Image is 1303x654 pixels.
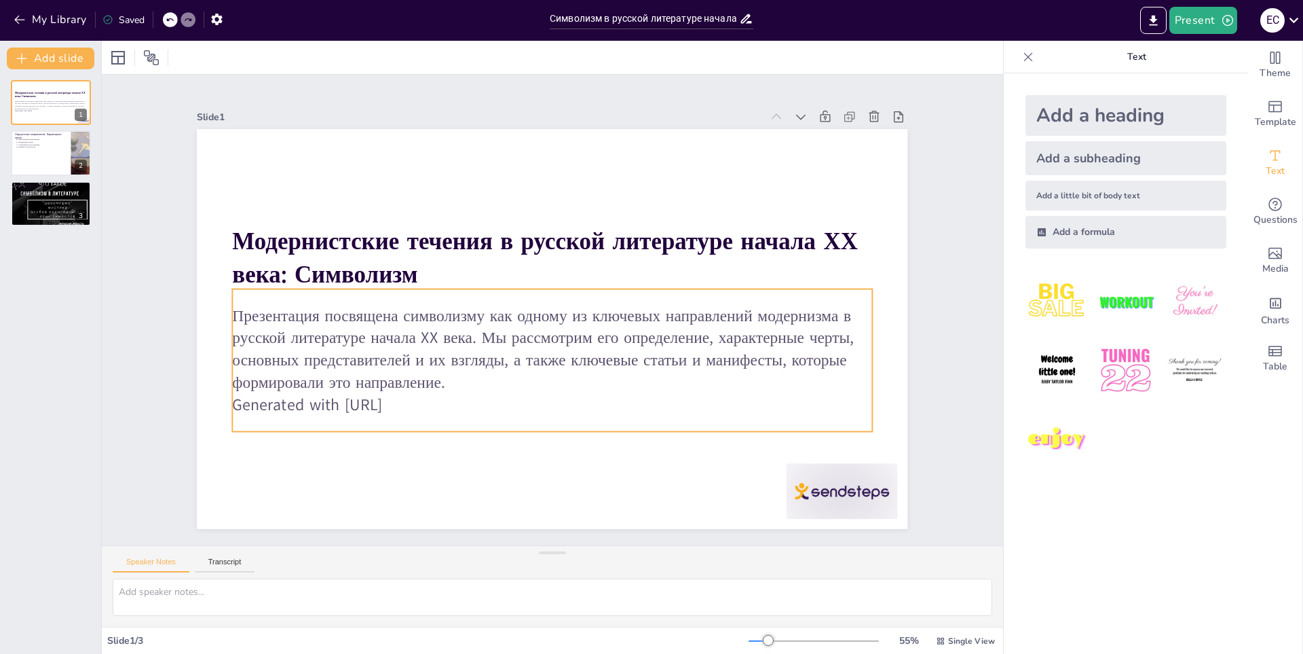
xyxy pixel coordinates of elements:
[75,109,87,121] div: 1
[1025,408,1089,471] img: 7.jpeg
[1025,270,1089,333] img: 1.jpeg
[268,102,866,386] strong: Модернистские течения в русской литературе начала ХХ века: Символизм
[18,145,67,148] p: Влияние на литературу
[1253,213,1298,228] span: Questions
[1169,7,1237,34] button: Present
[1025,216,1226,249] div: Add a formula
[1025,95,1226,136] div: Add a heading
[948,636,995,647] span: Single View
[1094,270,1157,333] img: 2.jpeg
[1163,339,1226,402] img: 6.jpeg
[107,47,129,69] div: Layout
[1248,139,1302,187] div: Add text boxes
[1163,270,1226,333] img: 3.jpeg
[18,186,87,189] p: Ключевые представители
[11,80,91,125] div: 1
[113,558,189,573] button: Speaker Notes
[1260,8,1285,33] div: Е С
[107,634,749,647] div: Slide 1 / 3
[217,256,810,537] p: Generated with [URL]
[18,143,67,146] p: Субъективность восприятия
[1266,164,1285,179] span: Text
[10,9,92,31] button: My Library
[1248,90,1302,139] div: Add ready made slides
[1025,339,1089,402] img: 4.jpeg
[1094,339,1157,402] img: 5.jpeg
[15,100,87,110] p: Презентация посвящена символизму как одному из ключевых направлений модернизма в русской литерату...
[1255,115,1296,130] span: Template
[1140,7,1167,34] button: Export to PowerPoint
[1261,313,1289,328] span: Charts
[18,194,87,196] p: Влияние на культуру
[1248,187,1302,236] div: Get real-time input from your audience
[892,634,925,647] div: 55 %
[1248,285,1302,334] div: Add charts and graphs
[1039,41,1234,73] p: Text
[1248,236,1302,285] div: Add images, graphics, shapes or video
[18,138,67,141] p: Символизм как направление
[18,191,87,194] p: Разнообразие взглядов
[102,14,145,26] div: Saved
[195,558,255,573] button: Transcript
[226,175,846,517] p: Презентация посвящена символизму как одному из ключевых направлений модернизма в русской литерату...
[1248,334,1302,383] div: Add a table
[1260,66,1291,81] span: Theme
[15,91,86,98] strong: Модернистские течения в русской литературе начала ХХ века: Символизм
[11,181,91,226] div: 3
[18,188,87,191] p: Объединения символистов
[143,50,159,66] span: Position
[1260,7,1285,34] button: Е С
[1248,41,1302,90] div: Change the overall theme
[15,132,67,139] p: Определение направления. Характерные черты.
[15,110,87,113] p: Generated with [URL]
[1025,141,1226,175] div: Add a subheading
[7,48,94,69] button: Add slide
[1262,261,1289,276] span: Media
[15,183,87,187] p: Представители и их взгляды
[11,130,91,175] div: 2
[75,210,87,222] div: 3
[1025,181,1226,211] div: Add a little bit of body text
[550,9,739,29] input: Insert title
[18,141,67,143] p: Характерные черты
[75,160,87,172] div: 2
[1263,359,1287,374] span: Table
